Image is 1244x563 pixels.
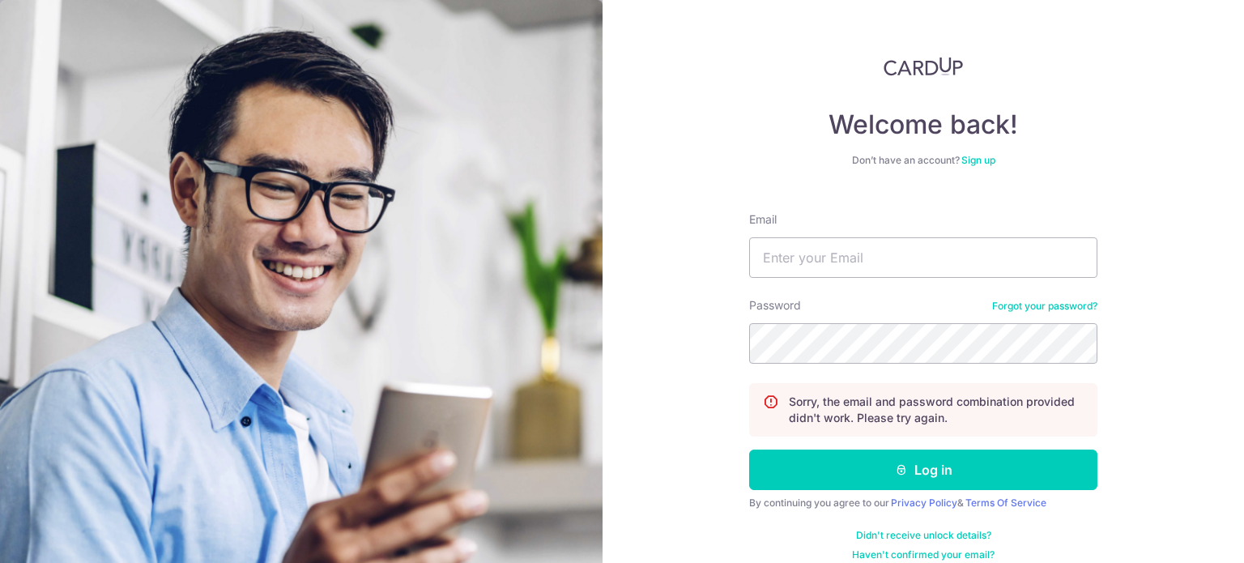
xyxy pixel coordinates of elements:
[992,300,1097,313] a: Forgot your password?
[749,297,801,313] label: Password
[884,57,963,76] img: CardUp Logo
[749,237,1097,278] input: Enter your Email
[965,497,1046,509] a: Terms Of Service
[749,211,777,228] label: Email
[961,154,995,166] a: Sign up
[852,548,995,561] a: Haven't confirmed your email?
[856,529,991,542] a: Didn't receive unlock details?
[749,497,1097,510] div: By continuing you agree to our &
[749,109,1097,141] h4: Welcome back!
[749,450,1097,490] button: Log in
[789,394,1084,426] p: Sorry, the email and password combination provided didn't work. Please try again.
[749,154,1097,167] div: Don’t have an account?
[891,497,957,509] a: Privacy Policy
